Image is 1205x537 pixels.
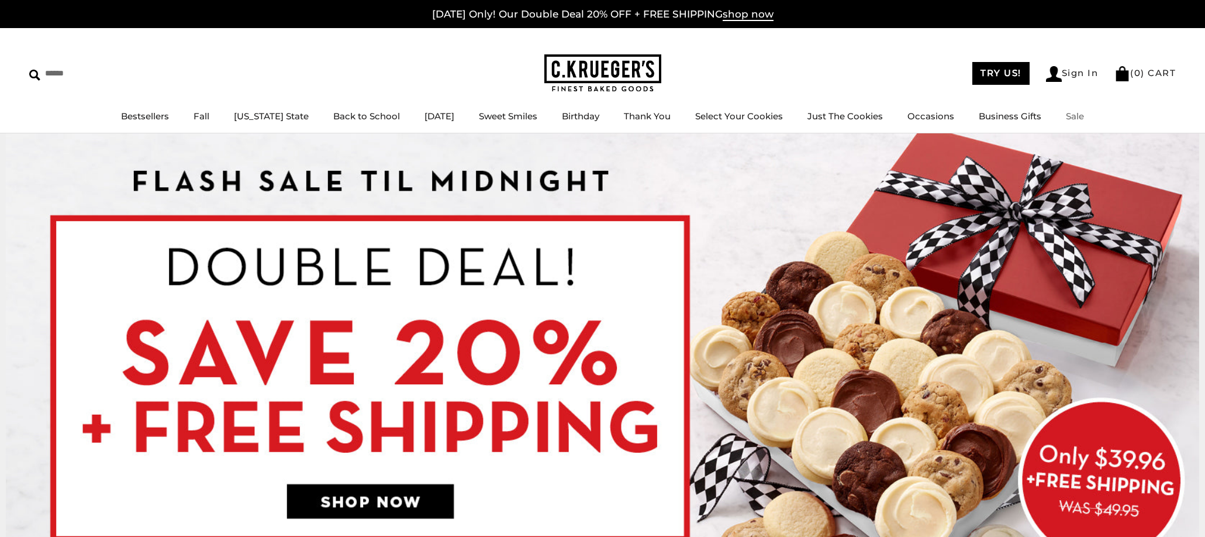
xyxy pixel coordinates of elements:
[1066,111,1084,122] a: Sale
[432,8,774,21] a: [DATE] Only! Our Double Deal 20% OFF + FREE SHIPPINGshop now
[979,111,1041,122] a: Business Gifts
[1046,66,1062,82] img: Account
[29,64,168,82] input: Search
[194,111,209,122] a: Fall
[1114,67,1176,78] a: (0) CART
[1114,66,1130,81] img: Bag
[479,111,537,122] a: Sweet Smiles
[333,111,400,122] a: Back to School
[121,111,169,122] a: Bestsellers
[1134,67,1141,78] span: 0
[234,111,309,122] a: [US_STATE] State
[1046,66,1099,82] a: Sign In
[907,111,954,122] a: Occasions
[29,70,40,81] img: Search
[695,111,783,122] a: Select Your Cookies
[723,8,774,21] span: shop now
[624,111,671,122] a: Thank You
[562,111,599,122] a: Birthday
[424,111,454,122] a: [DATE]
[972,62,1030,85] a: TRY US!
[807,111,883,122] a: Just The Cookies
[544,54,661,92] img: C.KRUEGER'S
